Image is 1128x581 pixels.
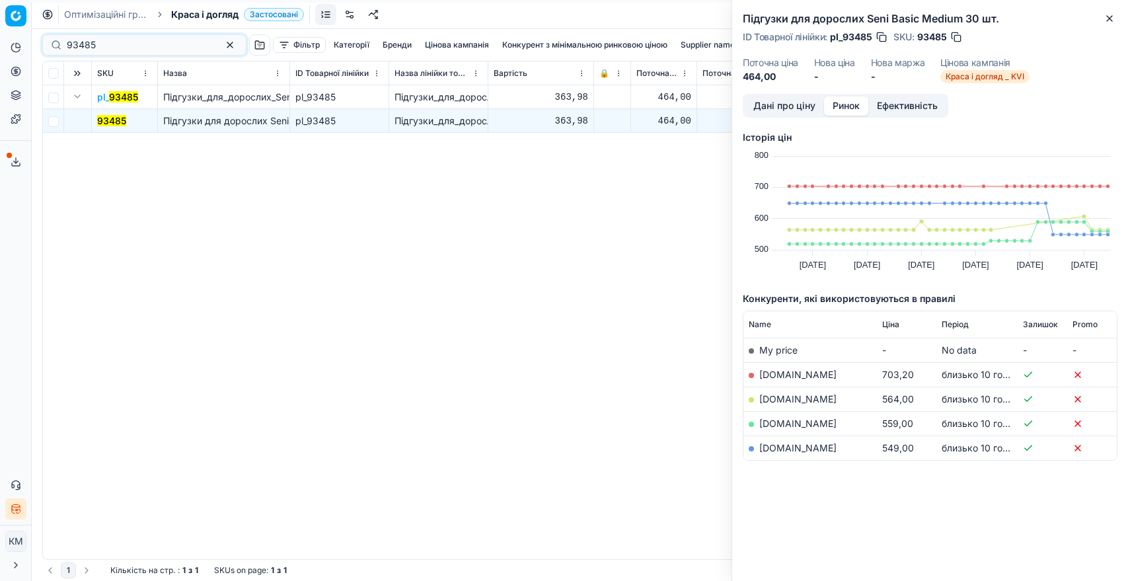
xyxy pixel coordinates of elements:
[702,91,790,104] div: 464,00
[328,37,375,53] button: Категорії
[171,8,304,21] span: Краса і доглядЗастосовані
[64,8,149,21] a: Оптимізаційні групи
[675,37,740,53] button: Supplier name
[942,319,969,330] span: Період
[6,531,26,551] span: КM
[908,260,934,270] text: [DATE]
[1023,319,1058,330] span: Залишок
[759,418,837,429] a: [DOMAIN_NAME]
[295,91,383,104] div: pl_93485
[759,442,837,453] a: [DOMAIN_NAME]
[636,114,691,128] div: 464,00
[759,393,837,405] a: [DOMAIN_NAME]
[636,91,691,104] div: 464,00
[800,260,826,270] text: [DATE]
[1072,319,1098,330] span: Promo
[882,319,899,330] span: Ціна
[283,565,287,576] strong: 1
[702,68,777,79] span: Поточна промо ціна
[494,91,588,104] div: 363,98
[1018,338,1067,362] td: -
[163,68,187,79] span: Назва
[936,338,1018,362] td: No data
[917,30,947,44] span: 93485
[759,344,798,356] span: My price
[882,393,914,405] span: 564,00
[494,114,588,128] div: 363,98
[893,32,915,42] span: SKU :
[271,565,274,576] strong: 1
[69,65,85,81] button: Expand all
[962,260,989,270] text: [DATE]
[67,38,211,52] input: Пошук по SKU або назві
[5,531,26,552] button: КM
[277,565,281,576] strong: з
[940,58,1030,67] dt: Цінова кампанія
[743,58,798,67] dt: Поточна ціна
[871,70,925,83] dd: -
[882,418,913,429] span: 559,00
[743,70,798,83] dd: 464,00
[110,565,198,576] div: :
[755,181,769,191] text: 700
[395,114,482,128] div: Підгузки_для_дорослих_Seni_Basic_Мedium_30_шт.
[882,442,914,453] span: 549,00
[395,68,469,79] span: Назва лінійки товарів
[97,91,138,104] button: pl_93485
[244,8,304,21] span: Застосовані
[79,562,94,578] button: Go to next page
[1071,260,1098,270] text: [DATE]
[69,89,85,104] button: Expand
[42,562,94,578] nav: pagination
[110,565,175,576] span: Кількість на стр.
[273,37,326,53] button: Фільтр
[1017,260,1043,270] text: [DATE]
[1073,536,1105,568] iframe: Intercom live chat
[854,260,880,270] text: [DATE]
[743,131,1117,144] h5: Історія цін
[42,562,58,578] button: Go to previous page
[942,418,1044,429] span: близько 10 годин тому
[830,30,872,44] span: pl_93485
[109,91,138,102] mark: 93485
[824,97,868,116] button: Ринок
[97,114,126,128] button: 93485
[882,369,914,380] span: 703,20
[395,91,482,104] div: Підгузки_для_дорослих_Seni_Basic_Мedium_30_шт.
[61,562,76,578] button: 1
[214,565,268,576] span: SKUs on page :
[942,442,1044,453] span: близько 10 годин тому
[64,8,304,21] nav: breadcrumb
[755,150,769,160] text: 800
[871,58,925,67] dt: Нова маржа
[163,115,384,126] span: Підгузки для дорослих Seni Basic Мedium 30 шт.
[877,338,936,362] td: -
[636,68,678,79] span: Поточна ціна
[295,114,383,128] div: pl_93485
[759,369,837,380] a: [DOMAIN_NAME]
[743,32,827,42] span: ID Товарної лінійки :
[171,8,239,21] span: Краса і догляд
[599,68,609,79] span: 🔒
[97,91,138,104] span: pl_
[163,91,393,102] span: Підгузки_для_дорослих_Seni_Basic_Мedium_30_шт.
[868,97,946,116] button: Ефективність
[497,37,673,53] button: Конкурент з мінімальною ринковою ціною
[743,11,1117,26] h2: Підгузки для дорослих Seni Basic Мedium 30 шт.
[743,292,1117,305] h5: Конкуренти, які використовуються в правилі
[745,97,824,116] button: Дані про ціну
[755,213,769,223] text: 600
[295,68,369,79] span: ID Товарної лінійки
[97,68,114,79] span: SKU
[749,319,771,330] span: Name
[942,393,1044,405] span: близько 10 годин тому
[420,37,494,53] button: Цінова кампанія
[97,115,126,126] mark: 93485
[814,70,855,83] dd: -
[377,37,417,53] button: Бренди
[942,369,1044,380] span: близько 10 годин тому
[1067,338,1117,362] td: -
[702,114,790,128] div: 464,00
[182,565,186,576] strong: 1
[940,70,1030,83] span: Краса і догляд _ KVI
